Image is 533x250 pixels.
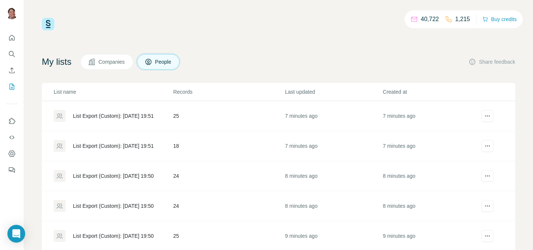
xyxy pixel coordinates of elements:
[482,14,517,24] button: Buy credits
[173,88,284,96] p: Records
[6,31,18,44] button: Quick start
[382,131,480,161] td: 7 minutes ago
[383,88,480,96] p: Created at
[285,161,382,191] td: 8 minutes ago
[54,88,172,96] p: List name
[6,147,18,160] button: Dashboard
[173,101,285,131] td: 25
[42,56,71,68] h4: My lists
[455,15,470,24] p: 1,215
[285,88,382,96] p: Last updated
[285,191,382,221] td: 8 minutes ago
[469,58,515,66] button: Share feedback
[73,172,154,180] div: List Export (Custom): [DATE] 19:50
[382,161,480,191] td: 8 minutes ago
[6,7,18,19] img: Avatar
[73,232,154,240] div: List Export (Custom): [DATE] 19:50
[421,15,439,24] p: 40,722
[6,131,18,144] button: Use Surfe API
[73,142,154,150] div: List Export (Custom): [DATE] 19:51
[482,170,493,182] button: actions
[285,101,382,131] td: 7 minutes ago
[98,58,125,66] span: Companies
[42,18,54,30] img: Surfe Logo
[6,163,18,177] button: Feedback
[382,101,480,131] td: 7 minutes ago
[73,202,154,210] div: List Export (Custom): [DATE] 19:50
[482,200,493,212] button: actions
[382,191,480,221] td: 8 minutes ago
[7,225,25,243] div: Open Intercom Messenger
[6,80,18,93] button: My lists
[6,114,18,128] button: Use Surfe on LinkedIn
[6,64,18,77] button: Enrich CSV
[73,112,154,120] div: List Export (Custom): [DATE] 19:51
[482,140,493,152] button: actions
[173,191,285,221] td: 24
[482,230,493,242] button: actions
[6,47,18,61] button: Search
[285,131,382,161] td: 7 minutes ago
[155,58,172,66] span: People
[482,110,493,122] button: actions
[173,161,285,191] td: 24
[173,131,285,161] td: 18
